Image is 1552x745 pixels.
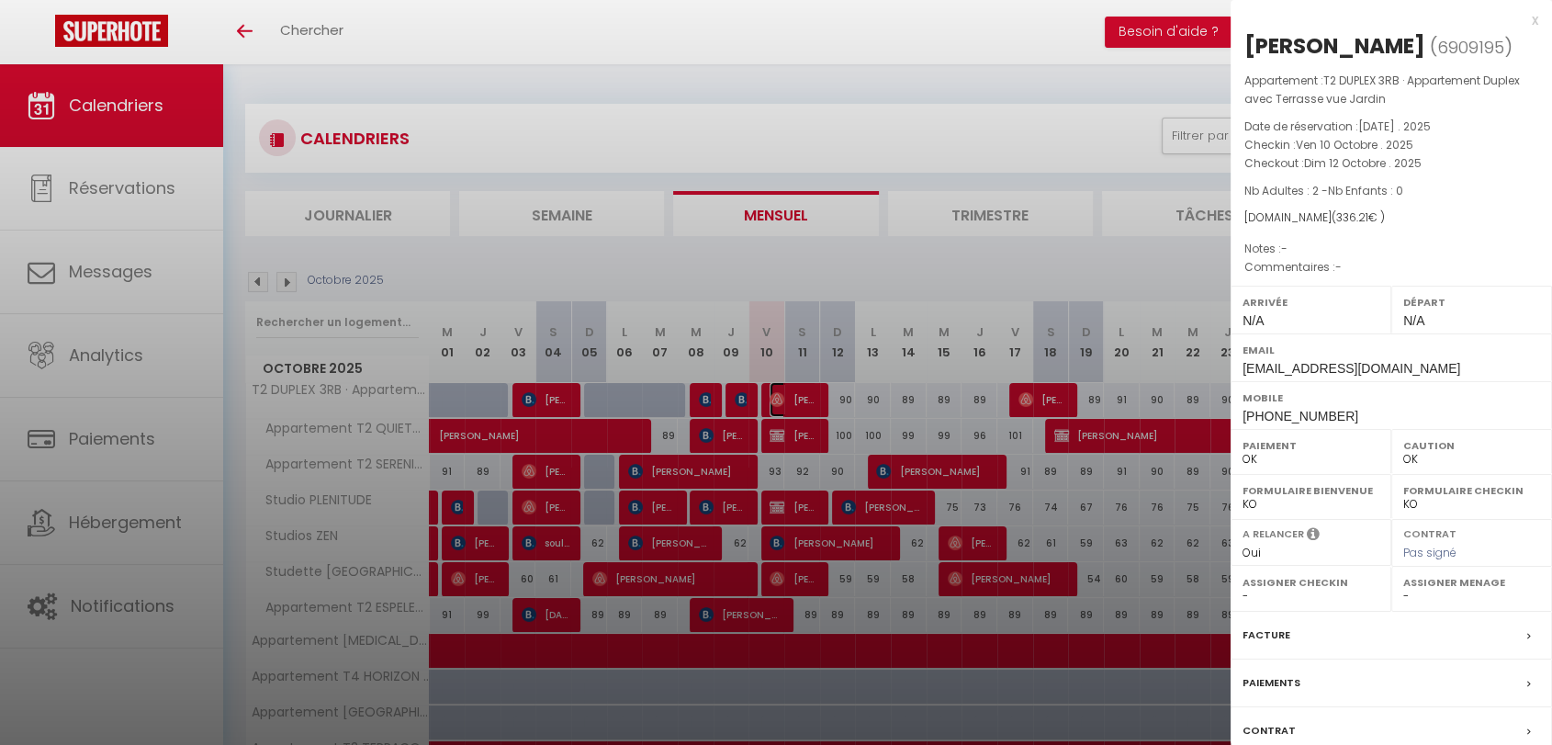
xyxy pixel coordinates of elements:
span: [EMAIL_ADDRESS][DOMAIN_NAME] [1243,361,1460,376]
span: 6909195 [1437,36,1504,59]
span: [DATE] . 2025 [1358,119,1431,134]
label: A relancer [1243,526,1304,542]
span: [PHONE_NUMBER] [1243,409,1358,423]
i: Sélectionner OUI si vous souhaiter envoyer les séquences de messages post-checkout [1307,526,1320,547]
div: [DOMAIN_NAME] [1244,209,1538,227]
p: Notes : [1244,240,1538,258]
span: T2 DUPLEX 3RB · Appartement Duplex avec Terrasse vue Jardin [1244,73,1520,107]
label: Paiement [1243,436,1379,455]
span: ( ) [1430,34,1513,60]
label: Contrat [1243,721,1296,740]
label: Assigner Menage [1403,573,1540,592]
span: ( € ) [1332,209,1385,225]
span: N/A [1403,313,1424,328]
label: Facture [1243,626,1290,645]
label: Caution [1403,436,1540,455]
label: Départ [1403,293,1540,311]
label: Contrat [1403,526,1456,538]
span: Dim 12 Octobre . 2025 [1304,155,1422,171]
p: Checkin : [1244,136,1538,154]
span: Nb Enfants : 0 [1328,183,1403,198]
span: - [1281,241,1288,256]
span: Ven 10 Octobre . 2025 [1296,137,1413,152]
label: Formulaire Bienvenue [1243,481,1379,500]
p: Checkout : [1244,154,1538,173]
label: Assigner Checkin [1243,573,1379,592]
div: x [1231,9,1538,31]
span: - [1335,259,1342,275]
span: Pas signé [1403,545,1456,560]
label: Formulaire Checkin [1403,481,1540,500]
span: 336.21 [1336,209,1368,225]
label: Arrivée [1243,293,1379,311]
label: Mobile [1243,389,1540,407]
label: Email [1243,341,1540,359]
p: Appartement : [1244,72,1538,108]
p: Date de réservation : [1244,118,1538,136]
span: Nb Adultes : 2 - [1244,183,1403,198]
span: N/A [1243,313,1264,328]
p: Commentaires : [1244,258,1538,277]
div: [PERSON_NAME] [1244,31,1425,61]
label: Paiements [1243,673,1300,693]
